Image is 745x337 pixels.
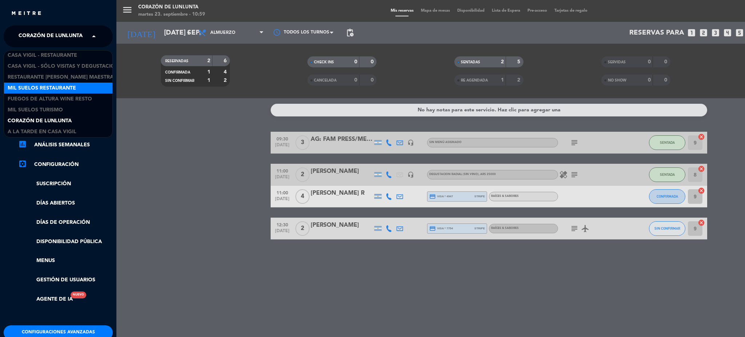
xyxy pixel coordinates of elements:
span: Restaurante [PERSON_NAME] Maestra [8,73,113,82]
div: Nuevo [71,292,86,298]
span: Mil Suelos Restaurante [8,84,76,92]
span: Mil Suelos Turismo [8,106,63,114]
i: settings_applications [18,159,27,168]
span: Corazón de Lunlunta [8,117,72,125]
span: A la tarde en Casa Vigil [8,128,76,136]
a: Suscripción [18,180,113,188]
a: Días abiertos [18,199,113,207]
a: Días de Operación [18,218,113,227]
a: Agente de IANuevo [18,295,73,304]
a: Menus [18,257,113,265]
i: assessment [18,140,27,148]
span: Casa Vigil - Restaurante [8,51,77,60]
span: Casa Vigil - SÓLO Visitas y Degustaciones [8,62,125,71]
img: MEITRE [11,11,42,16]
a: Configuración [18,160,113,169]
a: assessmentANÁLISIS SEMANALES [18,140,113,149]
a: Disponibilidad pública [18,238,113,246]
span: Corazón de Lunlunta [19,29,83,44]
a: Gestión de usuarios [18,276,113,284]
span: Fuegos de Altura Wine Resto [8,95,92,103]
